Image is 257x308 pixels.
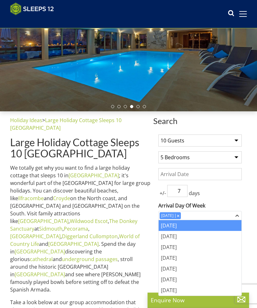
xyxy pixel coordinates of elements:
[188,190,201,197] span: days
[15,248,65,255] a: [GEOGRAPHIC_DATA]
[64,226,88,233] a: Pecorama
[158,202,242,210] label: Arrival Day Of Week
[159,220,241,231] div: [DATE]
[10,137,151,159] h1: Large Holiday Cottage Sleeps 10 [GEOGRAPHIC_DATA]
[69,172,119,179] a: [GEOGRAPHIC_DATA]
[62,256,118,263] a: underground passages
[153,117,247,126] span: Search
[62,233,118,240] a: Diggerland Cullompton
[159,264,241,274] div: [DATE]
[18,195,44,202] a: Ilfracombe
[10,164,151,294] p: We totally get why you want to find a large holiday cottage that sleeps 10 in ; it's wonderful pa...
[10,218,137,233] a: The Donkey Sanctuary
[10,233,61,240] a: [GEOGRAPHIC_DATA]
[70,218,108,225] a: Wildwood Escot
[10,117,122,132] a: Large Holiday Cottage Sleeps 10 [GEOGRAPHIC_DATA]
[158,168,242,180] input: Arrival Date
[159,253,241,264] div: [DATE]
[160,213,175,219] div: [DATE]
[18,218,69,225] a: [GEOGRAPHIC_DATA]
[53,195,70,202] a: Croyde
[159,274,241,285] div: [DATE]
[48,241,99,248] a: [GEOGRAPHIC_DATA]
[159,285,241,296] div: [DATE]
[10,117,42,124] a: Holiday Ideas
[158,190,167,197] span: +/-
[158,211,242,221] div: Combobox
[159,242,241,253] div: [DATE]
[151,296,246,304] p: Enquire Now
[7,19,74,24] iframe: Customer reviews powered by Trustpilot
[39,226,63,233] a: Sidmouth
[10,233,140,248] a: World of Country Life
[30,256,53,263] a: cathedral
[42,117,45,124] span: >
[10,3,54,15] img: Sleeps 12
[159,231,241,242] div: [DATE]
[15,271,65,278] a: [GEOGRAPHIC_DATA]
